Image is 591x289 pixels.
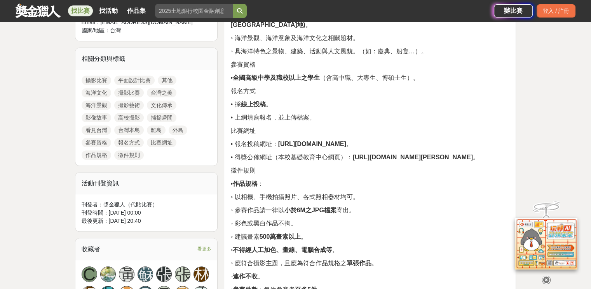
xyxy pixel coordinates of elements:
span: • 報名投稿網址： 。 [230,141,352,147]
span: • 採 。 [230,101,272,107]
a: 捕捉瞬間 [147,113,176,122]
a: 作品規格 [82,150,111,160]
span: ◦ 拍攝地點限 。 [230,12,493,28]
a: 黃 [119,266,134,282]
a: 台灣本島 [114,125,144,135]
div: 相關分類與標籤 [75,48,218,70]
a: 外島 [169,125,187,135]
a: 參賽資格 [82,138,111,147]
span: • ： [230,180,264,187]
strong: 小於6M之JPG檔案 [284,207,336,213]
strong: 單張作品 [347,260,371,266]
span: 報名方式 [230,88,255,94]
strong: 作品規格 [233,180,258,187]
a: 辦比賽 [494,4,533,18]
div: 登入 / 註冊 [537,4,575,18]
a: 張 [175,266,190,282]
strong: 連作不收 [233,273,258,280]
div: 刊登者： 獎金獵人（代貼比賽） [82,201,211,209]
span: 看更多 [197,245,211,253]
a: 離島 [147,125,166,135]
div: 刊登時間： [DATE] 00:00 [82,209,211,217]
span: • 上網填寫報名，並上傳檔案。 [230,114,315,121]
a: 其他 [158,76,176,85]
span: 收藏者 [82,246,100,252]
span: ◦ 。 [230,247,338,253]
a: 徵件規則 [114,150,144,160]
div: 活動刊登資訊 [75,173,218,194]
span: 徵件規則 [230,167,255,174]
strong: 台灣本島、離島、外島([GEOGRAPHIC_DATA]、[GEOGRAPHIC_DATA]、東沙、[GEOGRAPHIC_DATA]地) [230,12,493,28]
a: 影像故事 [82,113,111,122]
a: 比賽網址 [147,138,176,147]
span: ◦ 彩色或黑白作品不拘。 [230,220,296,227]
input: 2025土地銀行校園金融創意挑戰賽：從你出發 開啟智慧金融新頁 [155,4,233,18]
strong: 線上投稿 [241,101,266,107]
a: 攝影比賽 [82,76,111,85]
a: 高校攝影 [114,113,144,122]
a: 找活動 [96,5,121,16]
span: 比賽網址 [230,127,255,134]
span: 台灣 [110,27,121,33]
strong: [URL][DOMAIN_NAME][PERSON_NAME] [353,154,473,160]
a: 林 [194,266,209,282]
a: 看見台灣 [82,125,111,135]
a: 平面設計比賽 [114,76,155,85]
strong: [URL][DOMAIN_NAME] [278,141,346,147]
a: 攝影比賽 [114,88,144,97]
span: 國家/地區： [82,27,110,33]
a: 攝影藝術 [114,100,144,110]
a: 海洋文化 [82,88,111,97]
a: 報名方式 [114,138,144,147]
span: ◦ 建議畫素 。 [230,233,307,240]
a: 找比賽 [68,5,93,16]
span: ◦ 參賽作品請一律以 寄出。 [230,207,355,213]
span: ◦ 具海洋特色之景物、建築、活動與人文風貌。（如：慶典、船隻…）。 [230,48,427,55]
img: d2146d9a-e6f6-4337-9592-8cefde37ba6b.png [515,218,577,270]
a: 海洋景觀 [82,100,111,110]
a: 台灣之美 [147,88,176,97]
a: 蘇 [138,266,153,282]
a: 文化傳承 [147,100,176,110]
span: • （含高中職、大專生、博碩士生）。 [230,74,419,81]
a: 張 [156,266,172,282]
img: Avatar [101,267,115,282]
span: 參賽資格 [230,61,255,68]
strong: 500萬畫素以上 [260,233,301,240]
a: 作品集 [124,5,149,16]
div: Email： [EMAIL_ADDRESS][DOMAIN_NAME] [82,18,196,26]
span: ◦ 以相機、手機拍攝照片、各式照相器材均可。 [230,194,359,200]
strong: 不得經人工加色、畫線、電腦合成等 [233,247,332,253]
a: Avatar [100,266,116,282]
strong: 全國高級中學及職校以上之學生 [233,74,320,81]
span: ◦ 應符合攝影主題，且應為符合作品規格之 。 [230,260,377,266]
span: ◦ 海洋景觀、海洋意象及海洋文化之相關題材。 [230,35,359,41]
span: ◦ 。 [230,273,264,280]
span: • 得獎公佈網址（本校基礎教育中心網頁）： 。 [230,154,479,160]
div: 最後更新： [DATE] 20:40 [82,217,211,225]
a: C [82,266,97,282]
